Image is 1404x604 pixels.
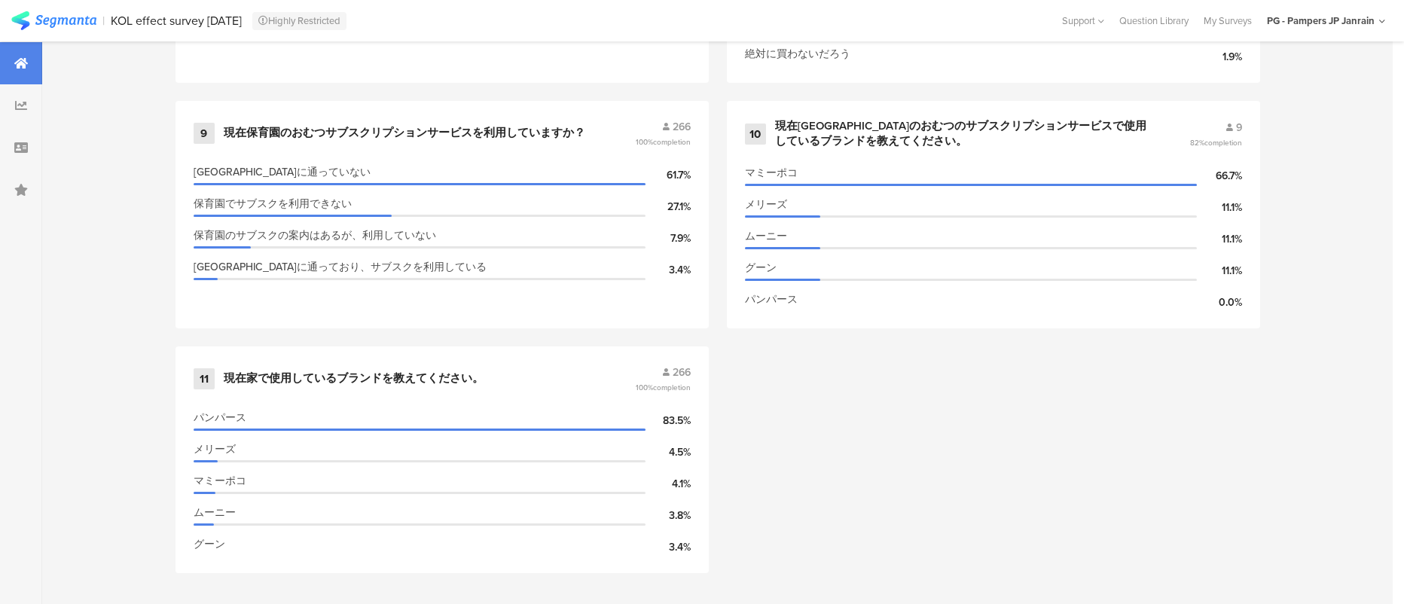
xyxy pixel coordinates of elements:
span: 100% [636,382,691,393]
span: グーン [194,536,225,552]
span: ムーニー [745,228,787,244]
div: Support [1062,9,1104,32]
span: [GEOGRAPHIC_DATA]に通っていない [194,164,371,180]
div: 11.1% [1197,200,1242,215]
span: パンパース [745,291,798,307]
div: 現在[GEOGRAPHIC_DATA]のおむつのサブスクリプションサービスで使用しているブランドを教えてください。 [775,119,1153,148]
div: 61.7% [646,167,691,183]
div: 現在保育園のおむつサブスクリプションサービスを利用していますか？ [224,126,585,141]
span: 9 [1236,120,1242,136]
div: 9 [194,123,215,144]
span: 保育園のサブスクの案内はあるが、利用していない [194,227,436,243]
span: メリーズ [194,441,236,457]
div: KOL effect survey [DATE] [111,14,242,28]
div: 27.1% [646,199,691,215]
div: 83.5% [646,413,691,429]
span: 100% [636,136,691,148]
div: 3.8% [646,508,691,523]
span: グーン [745,260,777,276]
span: ムーニー [194,505,236,520]
div: PG - Pampers JP Janrain [1267,14,1375,28]
span: [GEOGRAPHIC_DATA]に通っており、サブスクを利用している [194,259,487,275]
div: 66.7% [1197,168,1242,184]
div: 4.1% [646,476,691,492]
div: 現在家で使用しているブランドを教えてください。 [224,371,484,386]
span: completion [653,136,691,148]
span: マミーポコ [194,473,246,489]
a: Question Library [1112,14,1196,28]
img: segmanta logo [11,11,96,30]
a: My Surveys [1196,14,1259,28]
span: 266 [673,119,691,135]
div: 11.1% [1197,231,1242,247]
span: 266 [673,365,691,380]
span: completion [653,382,691,393]
span: 82% [1190,137,1242,148]
div: 0.0% [1197,294,1242,310]
div: 3.4% [646,539,691,555]
span: 保育園でサブスクを利用できない [194,196,352,212]
div: 1.9% [1197,49,1242,65]
div: 11 [194,368,215,389]
div: Highly Restricted [252,12,346,30]
span: メリーズ [745,197,787,212]
span: 絶対に買わないだろう [745,46,850,62]
div: 10 [745,124,766,145]
span: パンパース [194,410,246,426]
span: マミーポコ [745,165,798,181]
div: 3.4% [646,262,691,278]
span: completion [1204,137,1242,148]
div: 4.5% [646,444,691,460]
div: 7.9% [646,230,691,246]
div: 11.1% [1197,263,1242,279]
div: | [102,12,105,29]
